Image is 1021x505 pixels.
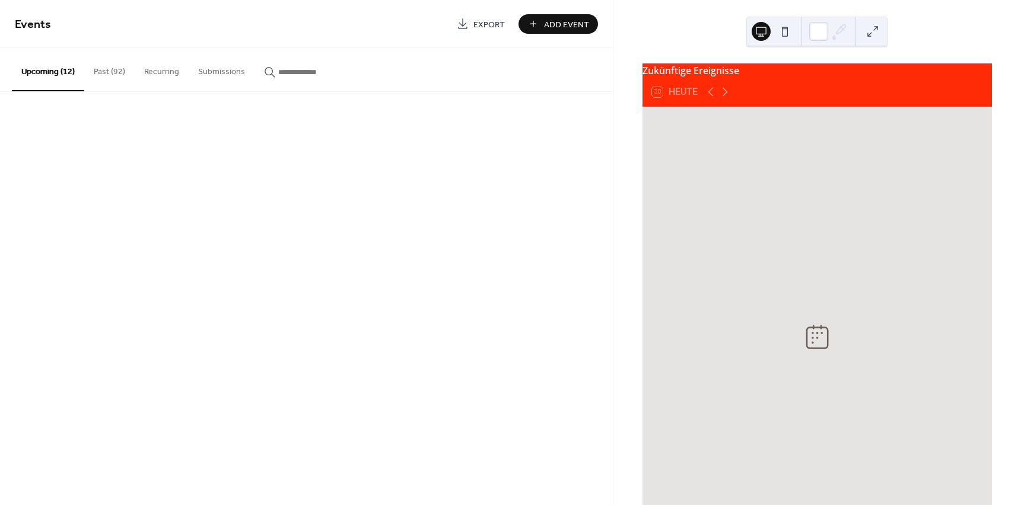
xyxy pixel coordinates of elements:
span: Events [15,13,51,36]
span: Export [473,18,505,31]
button: Submissions [189,48,255,90]
button: Recurring [135,48,189,90]
button: Upcoming (12) [12,48,84,91]
a: Export [448,14,514,34]
span: Add Event [544,18,589,31]
button: Add Event [519,14,598,34]
div: Zukünftige Ereignisse [643,63,992,78]
button: Past (92) [84,48,135,90]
